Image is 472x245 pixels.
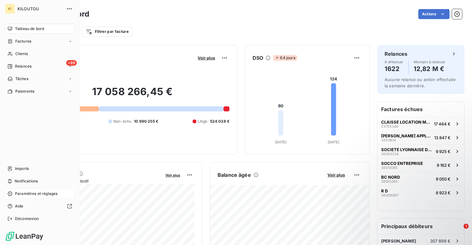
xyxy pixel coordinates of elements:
span: CLAISSE LOCATION MATERIEL TRAVAUX PUBLICS [381,120,431,125]
button: SOCIETE LYONNAISE DE TRAVAUX PUBLICS363832349 925 € [377,144,464,158]
iframe: Intercom notifications message [347,184,472,228]
span: [PERSON_NAME] [381,238,416,243]
span: +99 [66,60,77,66]
button: Voir plus [164,172,182,178]
button: CLAISSE LOCATION MATERIEL TRAVAUX PUBLICS2375534617 464 € [377,117,464,130]
button: Actions [418,9,450,19]
h6: Balance âgée [218,171,251,179]
span: 36313085 [381,166,398,170]
span: Déconnexion [15,216,39,222]
span: 1 [464,224,469,229]
span: Paramètres et réglages [15,191,57,197]
span: 36193265 [381,180,398,183]
span: 9 925 € [436,149,450,154]
span: [PERSON_NAME] APPLICATION [381,133,432,138]
span: KILOUTOU [17,6,62,11]
span: À effectuer [385,60,403,64]
button: BC NORD361932659 050 € [377,172,464,186]
span: 10 990 255 € [134,119,158,124]
div: KI [5,4,15,14]
h4: 12,82 M € [414,64,445,74]
span: 23755346 [381,125,398,128]
span: SOCIETE LYONNAISE DE TRAVAUX PUBLICS [381,147,433,152]
span: Imports [15,166,29,171]
img: Logo LeanPay [5,231,44,241]
span: Voir plus [198,55,215,60]
span: Factures [15,38,31,44]
button: SOCCO ENTREPRISE363130859 162 € [377,158,464,172]
h6: Relances [385,50,407,58]
span: Montant à relancer [414,60,445,64]
span: Tâches [15,76,28,82]
button: Voir plus [326,172,347,178]
iframe: Intercom live chat [451,224,466,239]
span: Chiffre d'affaires mensuel [35,177,161,184]
tspan: [DATE] [275,140,287,144]
h4: 1622 [385,64,403,74]
a: Aide [5,201,75,211]
h6: Factures échues [377,102,464,117]
span: 36383234 [381,152,399,156]
h2: 17 058 266,45 € [35,85,229,104]
span: Notifications [15,178,38,184]
span: SOCCO ENTREPRISE [381,161,423,166]
span: 9 050 € [436,176,450,181]
span: Litige [198,119,208,124]
span: 35511814 [381,138,396,142]
span: Voir plus [327,172,345,177]
button: Voir plus [196,55,217,61]
span: Tableau de bord [15,26,44,32]
tspan: [DATE] [328,140,340,144]
span: Relances [15,64,32,69]
button: Filtrer par facture [81,27,133,37]
span: Aide [15,203,23,209]
span: Clients [15,51,28,57]
span: Voir plus [165,173,180,177]
button: [PERSON_NAME] APPLICATION3551181413 847 € [377,130,464,144]
span: 9 162 € [437,163,450,168]
span: 13 847 € [434,135,450,140]
span: 17 464 € [434,121,450,126]
span: BC NORD [381,175,400,180]
span: 64 jours [273,55,297,61]
span: Non-échu [113,119,131,124]
h6: DSO [253,54,263,62]
span: Aucune relance ou action effectuée la semaine dernière. [385,77,456,88]
span: 524 038 € [210,119,229,124]
span: 307 898 € [430,238,450,243]
span: Paiements [15,89,34,94]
